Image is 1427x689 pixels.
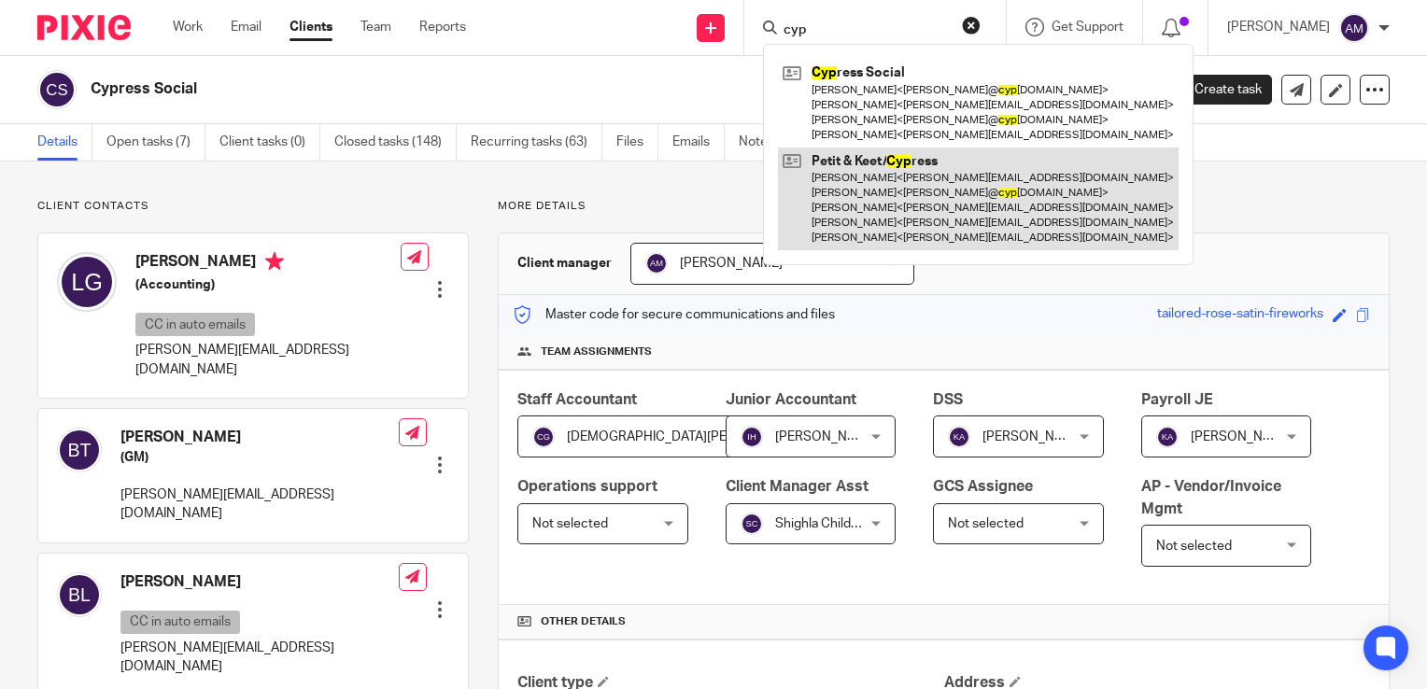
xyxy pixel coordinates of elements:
[231,18,261,36] a: Email
[135,275,401,294] h5: (Accounting)
[135,252,401,275] h4: [PERSON_NAME]
[334,124,457,161] a: Closed tasks (148)
[120,428,399,447] h4: [PERSON_NAME]
[726,479,869,494] span: Client Manager Asst
[645,252,668,274] img: svg%3E
[532,517,608,530] span: Not selected
[173,18,203,36] a: Work
[37,199,469,214] p: Client contacts
[517,254,612,273] h3: Client manager
[120,611,240,634] p: CC in auto emails
[541,614,626,629] span: Other details
[120,639,399,677] p: [PERSON_NAME][EMAIL_ADDRESS][DOMAIN_NAME]
[739,124,807,161] a: Notes (0)
[265,252,284,271] i: Primary
[1191,430,1293,443] span: [PERSON_NAME]
[672,124,725,161] a: Emails
[517,479,657,494] span: Operations support
[1339,13,1369,43] img: svg%3E
[135,341,401,379] p: [PERSON_NAME][EMAIL_ADDRESS][DOMAIN_NAME]
[471,124,602,161] a: Recurring tasks (63)
[1227,18,1330,36] p: [PERSON_NAME]
[498,199,1390,214] p: More details
[616,124,658,161] a: Files
[106,124,205,161] a: Open tasks (7)
[775,517,869,530] span: Shighla Childers
[541,344,652,359] span: Team assignments
[933,479,1033,494] span: GCS Assignee
[567,430,810,443] span: [DEMOGRAPHIC_DATA][PERSON_NAME]
[1052,21,1123,34] span: Get Support
[680,257,783,270] span: [PERSON_NAME]
[517,392,637,407] span: Staff Accountant
[57,252,117,312] img: svg%3E
[782,22,950,39] input: Search
[775,430,878,443] span: [PERSON_NAME]
[1157,304,1323,326] div: tailored-rose-satin-fireworks
[120,448,399,467] h5: (GM)
[37,70,77,109] img: svg%3E
[360,18,391,36] a: Team
[91,79,926,99] h2: Cypress Social
[948,517,1024,530] span: Not selected
[120,485,399,524] p: [PERSON_NAME][EMAIL_ADDRESS][DOMAIN_NAME]
[290,18,332,36] a: Clients
[1156,540,1232,553] span: Not selected
[37,124,92,161] a: Details
[57,428,102,472] img: svg%3E
[1141,479,1281,515] span: AP - Vendor/Invoice Mgmt
[532,426,555,448] img: svg%3E
[726,392,856,407] span: Junior Accountant
[948,426,970,448] img: svg%3E
[741,513,763,535] img: svg%3E
[1141,392,1213,407] span: Payroll JE
[219,124,320,161] a: Client tasks (0)
[962,16,981,35] button: Clear
[120,572,399,592] h4: [PERSON_NAME]
[57,572,102,617] img: svg%3E
[135,313,255,336] p: CC in auto emails
[513,305,835,324] p: Master code for secure communications and files
[1164,75,1272,105] a: Create task
[419,18,466,36] a: Reports
[1156,426,1179,448] img: svg%3E
[982,430,1085,443] span: [PERSON_NAME]
[37,15,131,40] img: Pixie
[933,392,963,407] span: DSS
[741,426,763,448] img: svg%3E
